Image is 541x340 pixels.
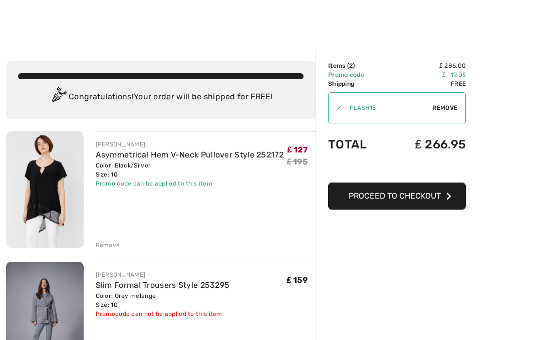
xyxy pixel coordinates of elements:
[328,183,466,210] button: Proceed to Checkout
[287,157,308,166] s: ₤ 195
[18,87,304,107] div: Congratulations! Your order will be shipped for FREE!
[96,270,230,279] div: [PERSON_NAME]
[96,309,230,318] div: Promocode can not be applied to this item
[349,62,353,69] span: 2
[49,87,69,107] img: Congratulation2.svg
[329,103,342,112] div: ✔
[96,150,284,159] a: Asymmetrical Hem V-Neck Pullover Style 252172
[96,291,230,309] div: Color: Grey melange Size: 10
[287,275,308,285] span: ₤ 159
[388,70,466,79] td: ₤ -19.05
[388,127,466,161] td: ₤ 266.95
[96,161,284,179] div: Color: Black/Silver Size: 10
[96,241,120,250] div: Remove
[349,191,441,201] span: Proceed to Checkout
[96,179,284,188] div: Promo code can be applied to this item
[328,79,388,88] td: Shipping
[328,70,388,79] td: Promo code
[432,103,457,112] span: Remove
[96,280,230,290] a: Slim Formal Trousers Style 253295
[328,61,388,70] td: Items ( )
[388,79,466,88] td: Free
[342,93,432,123] input: Promo code
[96,140,284,149] div: [PERSON_NAME]
[6,131,84,248] img: Asymmetrical Hem V-Neck Pullover Style 252172
[328,161,466,179] iframe: PayPal
[288,145,308,154] span: ₤ 127
[388,61,466,70] td: ₤ 286.00
[328,127,388,161] td: Total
